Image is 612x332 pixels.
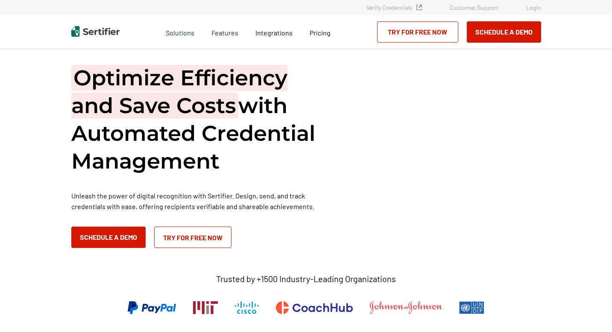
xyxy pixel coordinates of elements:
[71,26,120,37] img: Sertifier | Digital Credentialing Platform
[526,4,541,11] a: Login
[276,301,353,314] img: CoachHub
[71,65,287,119] span: Optimize Efficiency and Save Costs
[310,26,331,37] a: Pricing
[128,301,176,314] img: PayPal
[235,301,259,314] img: Cisco
[166,26,194,37] span: Solutions
[366,4,422,11] a: Verify Credentials
[71,64,328,175] h1: with Automated Credential Management
[154,227,231,248] a: Try for Free Now
[211,26,238,37] span: Features
[216,274,396,284] p: Trusted by +1500 Industry-Leading Organizations
[416,5,422,10] img: Verified
[450,4,498,11] a: Customer Support
[310,29,331,37] span: Pricing
[255,26,293,37] a: Integrations
[370,301,442,314] img: Johnson & Johnson
[255,29,293,37] span: Integrations
[459,301,484,314] img: UNDP
[71,190,328,212] p: Unleash the power of digital recognition with Sertifier. Design, send, and track credentials with...
[193,301,218,314] img: Massachusetts Institute of Technology
[377,21,458,43] a: Try for Free Now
